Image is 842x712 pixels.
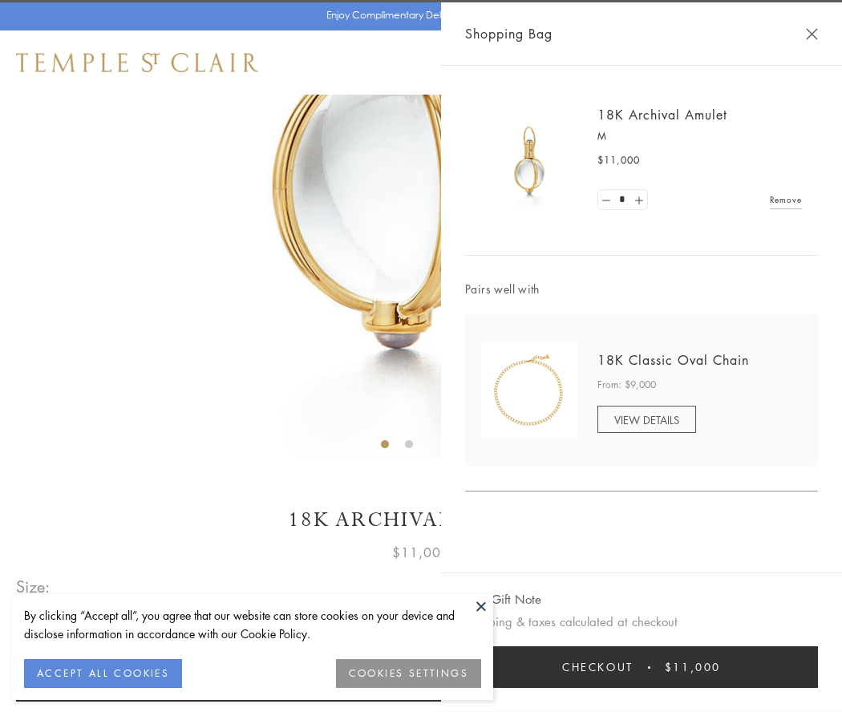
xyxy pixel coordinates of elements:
[326,7,508,23] p: Enjoy Complimentary Delivery & Returns
[24,606,481,643] div: By clicking “Accept all”, you agree that our website can store cookies on your device and disclos...
[597,406,696,433] a: VIEW DETAILS
[614,412,679,427] span: VIEW DETAILS
[597,106,727,123] a: 18K Archival Amulet
[630,190,646,210] a: Set quantity to 2
[392,542,450,563] span: $11,000
[598,190,614,210] a: Set quantity to 0
[806,28,818,40] button: Close Shopping Bag
[24,659,182,688] button: ACCEPT ALL COOKIES
[16,573,51,600] span: Size:
[336,659,481,688] button: COOKIES SETTINGS
[465,612,818,632] p: Shipping & taxes calculated at checkout
[16,506,826,534] h1: 18K Archival Amulet
[562,658,634,676] span: Checkout
[597,152,640,168] span: $11,000
[465,280,818,298] span: Pairs well with
[465,646,818,688] button: Checkout $11,000
[16,53,258,72] img: Temple St. Clair
[597,128,802,144] p: M
[481,112,577,208] img: 18K Archival Amulet
[465,589,541,609] button: Add Gift Note
[665,658,721,676] span: $11,000
[597,351,749,369] a: 18K Classic Oval Chain
[481,342,577,439] img: N88865-OV18
[770,191,802,208] a: Remove
[465,23,553,44] span: Shopping Bag
[597,377,656,393] span: From: $9,000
